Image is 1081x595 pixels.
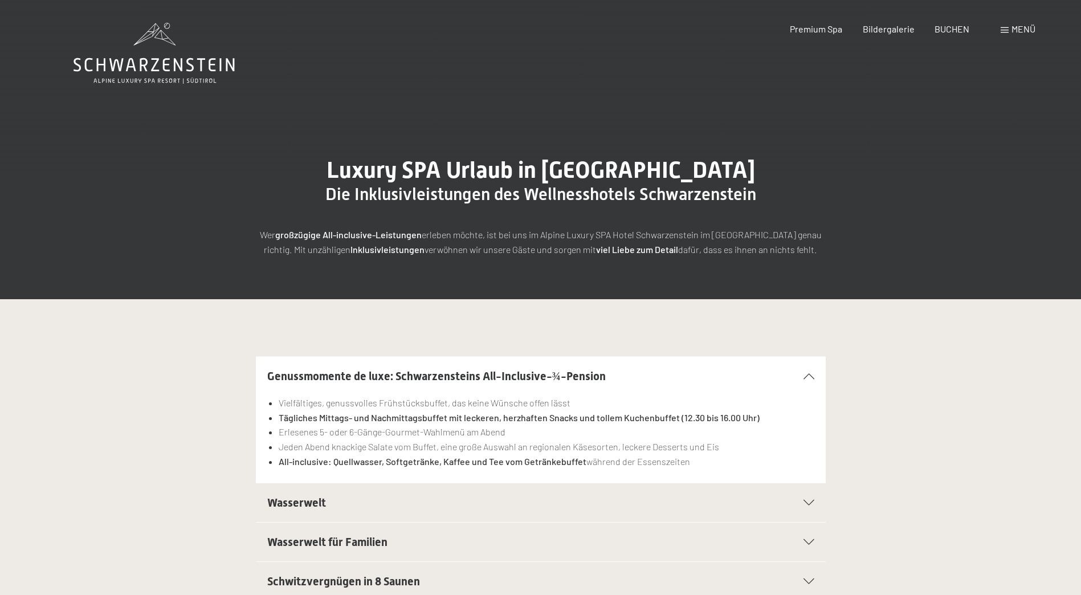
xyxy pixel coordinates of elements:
[1011,23,1035,34] span: Menü
[279,456,586,467] strong: All-inclusive: Quellwasser, Softgetränke, Kaffee und Tee vom Getränkebuffet
[935,23,969,34] a: BUCHEN
[256,227,826,256] p: Wer erleben möchte, ist bei uns im Alpine Luxury SPA Hotel Schwarzenstein im [GEOGRAPHIC_DATA] ge...
[790,23,842,34] a: Premium Spa
[275,229,422,240] strong: großzügige All-inclusive-Leistungen
[267,535,387,549] span: Wasserwelt für Familien
[863,23,915,34] a: Bildergalerie
[279,412,760,423] strong: Tägliches Mittags- und Nachmittagsbuffet mit leckeren, herzhaften Snacks und tollem Kuchenbuffet ...
[267,574,420,588] span: Schwitzvergnügen in 8 Saunen
[327,157,755,184] span: Luxury SPA Urlaub in [GEOGRAPHIC_DATA]
[279,454,814,469] li: während der Essenszeiten
[325,184,756,204] span: Die Inklusivleistungen des Wellnesshotels Schwarzenstein
[350,244,425,255] strong: Inklusivleistungen
[267,369,606,383] span: Genussmomente de luxe: Schwarzensteins All-Inclusive-¾-Pension
[279,396,814,410] li: Vielfältiges, genussvolles Frühstücksbuffet, das keine Wünsche offen lässt
[279,425,814,439] li: Erlesenes 5- oder 6-Gänge-Gourmet-Wahlmenü am Abend
[596,244,678,255] strong: viel Liebe zum Detail
[267,496,326,510] span: Wasserwelt
[279,439,814,454] li: Jeden Abend knackige Salate vom Buffet, eine große Auswahl an regionalen Käsesorten, leckere Dess...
